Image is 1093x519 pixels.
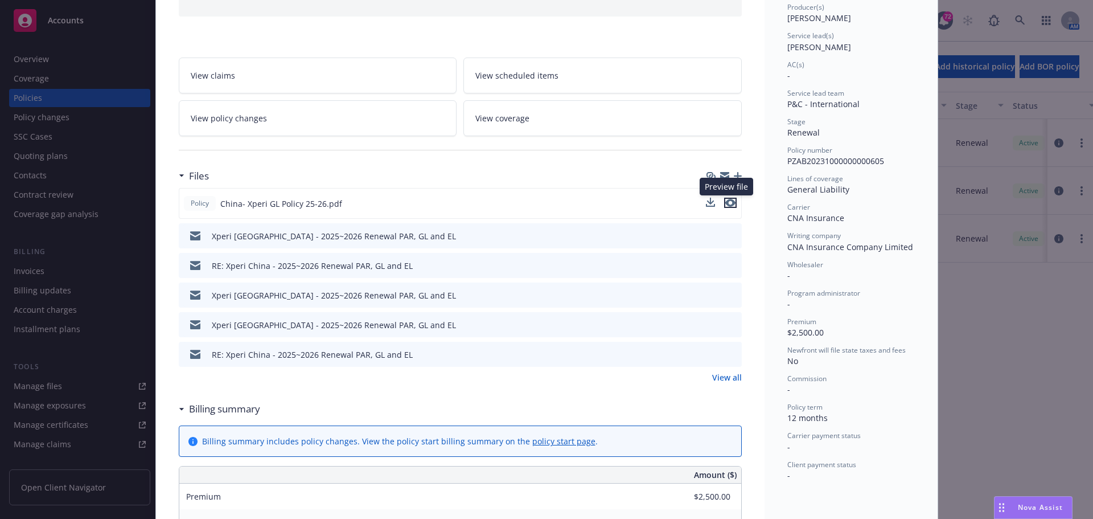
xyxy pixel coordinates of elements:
[994,496,1073,519] button: Nova Assist
[995,497,1009,518] div: Drag to move
[787,88,844,98] span: Service lead team
[787,317,816,326] span: Premium
[179,402,260,416] div: Billing summary
[787,31,834,40] span: Service lead(s)
[220,198,342,210] span: China- Xperi GL Policy 25-26.pdf
[787,231,841,240] span: Writing company
[787,374,827,383] span: Commission
[709,319,718,331] button: download file
[787,299,790,309] span: -
[532,436,595,447] a: policy start page
[191,70,235,81] span: View claims
[787,431,861,440] span: Carrier payment status
[787,412,828,423] span: 12 months
[727,230,737,242] button: preview file
[202,435,598,447] div: Billing summary includes policy changes. View the policy start billing summary on the .
[463,100,742,136] a: View coverage
[463,58,742,93] a: View scheduled items
[1018,502,1063,512] span: Nova Assist
[189,402,260,416] h3: Billing summary
[787,156,884,166] span: PZAB20231000000000605
[787,242,913,252] span: CNA Insurance Company Limited
[727,289,737,301] button: preview file
[475,112,529,124] span: View coverage
[787,260,823,269] span: Wholesaler
[179,58,457,93] a: View claims
[212,289,456,301] div: Xperi [GEOGRAPHIC_DATA] - 2025~2026 Renewal PAR, GL and EL
[188,198,211,209] span: Policy
[787,327,824,338] span: $2,500.00
[212,230,456,242] div: Xperi [GEOGRAPHIC_DATA] - 2025~2026 Renewal PAR, GL and EL
[787,384,790,395] span: -
[787,13,851,23] span: [PERSON_NAME]
[189,169,209,183] h3: Files
[787,202,810,212] span: Carrier
[787,145,832,155] span: Policy number
[724,198,737,208] button: preview file
[787,184,849,195] span: General Liability
[706,198,715,210] button: download file
[700,178,753,195] div: Preview file
[709,260,718,272] button: download file
[787,127,820,138] span: Renewal
[727,319,737,331] button: preview file
[787,99,860,109] span: P&C - International
[787,70,790,81] span: -
[787,355,798,366] span: No
[787,402,823,412] span: Policy term
[787,270,790,281] span: -
[212,260,413,272] div: RE: Xperi China - 2025~2026 Renewal PAR, GL and EL
[709,349,718,361] button: download file
[724,198,737,210] button: preview file
[212,319,456,331] div: Xperi [GEOGRAPHIC_DATA] - 2025~2026 Renewal PAR, GL and EL
[727,349,737,361] button: preview file
[787,42,851,52] span: [PERSON_NAME]
[475,70,558,81] span: View scheduled items
[709,289,718,301] button: download file
[212,349,413,361] div: RE: Xperi China - 2025~2026 Renewal PAR, GL and EL
[709,230,718,242] button: download file
[663,488,737,505] input: 0.00
[179,100,457,136] a: View policy changes
[787,117,806,126] span: Stage
[179,169,209,183] div: Files
[787,345,906,355] span: Newfront will file state taxes and fees
[787,60,804,70] span: AC(s)
[787,442,790,452] span: -
[706,198,715,207] button: download file
[727,260,737,272] button: preview file
[712,371,742,383] a: View all
[191,112,267,124] span: View policy changes
[787,174,843,183] span: Lines of coverage
[787,212,844,223] span: CNA Insurance
[787,288,860,298] span: Program administrator
[186,491,221,502] span: Premium
[787,2,824,12] span: Producer(s)
[787,460,856,469] span: Client payment status
[694,469,737,481] span: Amount ($)
[787,470,790,481] span: -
